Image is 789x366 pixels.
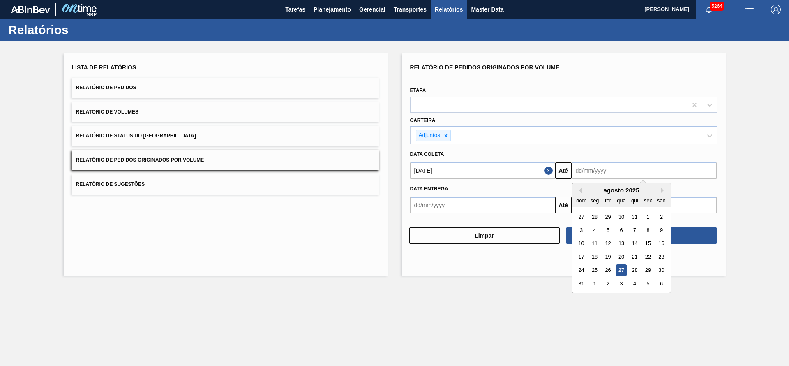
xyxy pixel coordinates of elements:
div: Choose terça-feira, 2 de setembro de 2025 [602,278,613,289]
div: sex [642,195,653,206]
div: Choose domingo, 31 de agosto de 2025 [576,278,587,289]
div: Choose sábado, 9 de agosto de 2025 [655,225,667,236]
div: Choose sábado, 30 de agosto de 2025 [655,265,667,276]
span: Relatório de Pedidos Originados por Volume [410,64,560,71]
span: Data entrega [410,186,448,192]
div: Choose sexta-feira, 29 de agosto de 2025 [642,265,653,276]
div: agosto 2025 [572,187,671,194]
div: Choose sábado, 2 de agosto de 2025 [655,211,667,222]
div: Choose quinta-feira, 7 de agosto de 2025 [629,225,640,236]
div: qua [616,195,627,206]
h1: Relatórios [8,25,154,35]
span: Relatório de Pedidos Originados por Volume [76,157,204,163]
div: dom [576,195,587,206]
span: Transportes [394,5,427,14]
div: Choose domingo, 27 de julho de 2025 [576,211,587,222]
div: Choose sexta-feira, 22 de agosto de 2025 [642,251,653,262]
span: Relatório de Sugestões [76,181,145,187]
span: Master Data [471,5,503,14]
div: Choose terça-feira, 5 de agosto de 2025 [602,225,613,236]
div: Choose terça-feira, 26 de agosto de 2025 [602,265,613,276]
button: Relatório de Sugestões [72,174,379,195]
div: Choose segunda-feira, 11 de agosto de 2025 [589,238,600,249]
div: sab [655,195,667,206]
div: Choose quarta-feira, 27 de agosto de 2025 [616,265,627,276]
div: Choose sexta-feira, 8 de agosto de 2025 [642,225,653,236]
div: Choose sábado, 6 de setembro de 2025 [655,278,667,289]
label: Etapa [410,88,426,93]
img: userActions [745,5,754,14]
div: Choose quarta-feira, 3 de setembro de 2025 [616,278,627,289]
div: Choose segunda-feira, 18 de agosto de 2025 [589,251,600,262]
div: Adjuntos [416,130,442,141]
div: Choose sexta-feira, 1 de agosto de 2025 [642,211,653,222]
div: Choose domingo, 17 de agosto de 2025 [576,251,587,262]
span: Gerencial [359,5,385,14]
img: TNhmsLtSVTkK8tSr43FrP2fwEKptu5GPRR3wAAAABJRU5ErkJggg== [11,6,50,13]
button: Close [544,162,555,179]
button: Até [555,162,572,179]
span: Tarefas [285,5,305,14]
span: Relatório de Pedidos [76,85,136,90]
button: Relatório de Pedidos Originados por Volume [72,150,379,170]
div: Choose quinta-feira, 28 de agosto de 2025 [629,265,640,276]
input: dd/mm/yyyy [410,162,555,179]
div: Choose quarta-feira, 13 de agosto de 2025 [616,238,627,249]
div: Choose segunda-feira, 25 de agosto de 2025 [589,265,600,276]
span: 5264 [710,2,724,11]
img: Logout [771,5,781,14]
button: Notificações [696,4,722,15]
span: Relatórios [435,5,463,14]
button: Até [555,197,572,213]
div: Choose terça-feira, 19 de agosto de 2025 [602,251,613,262]
div: Choose domingo, 10 de agosto de 2025 [576,238,587,249]
div: Choose terça-feira, 12 de agosto de 2025 [602,238,613,249]
div: Choose quinta-feira, 31 de julho de 2025 [629,211,640,222]
label: Carteira [410,118,436,123]
span: Planejamento [314,5,351,14]
div: Choose domingo, 24 de agosto de 2025 [576,265,587,276]
div: Choose segunda-feira, 28 de julho de 2025 [589,211,600,222]
div: Choose domingo, 3 de agosto de 2025 [576,225,587,236]
div: qui [629,195,640,206]
div: Choose sábado, 16 de agosto de 2025 [655,238,667,249]
button: Limpar [409,227,560,244]
button: Previous Month [576,188,582,193]
div: Choose quarta-feira, 20 de agosto de 2025 [616,251,627,262]
div: Choose quarta-feira, 6 de agosto de 2025 [616,225,627,236]
span: Relatório de Status do [GEOGRAPHIC_DATA] [76,133,196,139]
button: Next Month [661,188,667,193]
div: seg [589,195,600,206]
input: dd/mm/yyyy [410,197,555,213]
input: dd/mm/yyyy [572,162,717,179]
div: Choose quinta-feira, 4 de setembro de 2025 [629,278,640,289]
span: Relatório de Volumes [76,109,138,115]
div: ter [602,195,613,206]
div: Choose sábado, 23 de agosto de 2025 [655,251,667,262]
span: Lista de Relatórios [72,64,136,71]
div: Choose sexta-feira, 15 de agosto de 2025 [642,238,653,249]
button: Relatório de Volumes [72,102,379,122]
button: Relatório de Status do [GEOGRAPHIC_DATA] [72,126,379,146]
div: Choose quarta-feira, 30 de julho de 2025 [616,211,627,222]
div: Choose quinta-feira, 21 de agosto de 2025 [629,251,640,262]
span: Data coleta [410,151,444,157]
button: Download [566,227,717,244]
div: Choose segunda-feira, 1 de setembro de 2025 [589,278,600,289]
div: Choose terça-feira, 29 de julho de 2025 [602,211,613,222]
div: Choose quinta-feira, 14 de agosto de 2025 [629,238,640,249]
div: Choose sexta-feira, 5 de setembro de 2025 [642,278,653,289]
button: Relatório de Pedidos [72,78,379,98]
div: Choose segunda-feira, 4 de agosto de 2025 [589,225,600,236]
div: month 2025-08 [574,210,668,290]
